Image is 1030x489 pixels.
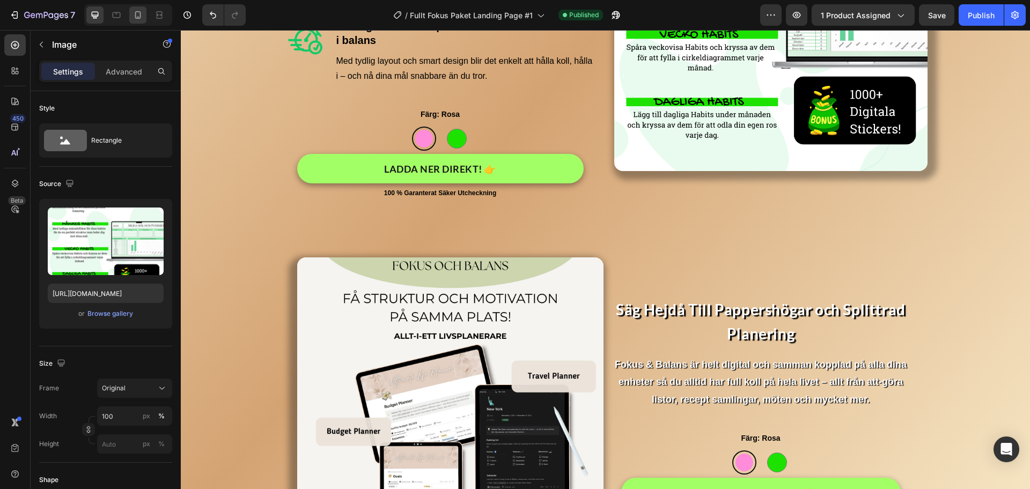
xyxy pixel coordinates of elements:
span: Fullt Fokus Paket Landing Page #1 [410,10,533,21]
button: 1 product assigned [812,4,915,26]
div: Size [39,357,68,371]
label: Width [39,411,57,421]
input: https://example.com/image.jpg [48,284,164,303]
p: Image [52,38,143,51]
div: % [158,411,165,421]
button: % [140,410,153,423]
button: LADDA NER DIREKT! 👉 [116,124,403,153]
button: Save [919,4,954,26]
div: % [158,439,165,449]
button: 7 [4,4,80,26]
div: Beta [8,196,26,205]
div: Open Intercom Messenger [994,436,1019,462]
div: Rectangle [91,128,157,153]
label: Height [39,439,59,449]
div: px [143,439,150,449]
legend: Färg: Rosa [239,77,280,92]
span: or [78,307,85,320]
input: px% [97,434,172,454]
p: Advanced [106,66,142,77]
div: Undo/Redo [202,4,246,26]
div: Browse gallery [87,309,133,318]
button: Browse gallery [87,308,134,319]
span: 1 product assigned [821,10,891,21]
div: 450 [10,114,26,123]
span: Published [569,10,599,20]
label: Frame [39,383,59,393]
span: Save [928,11,946,20]
div: LADDA NER DIREKT! 👉 [203,131,315,147]
button: Publish [959,4,1004,26]
button: px [155,410,168,423]
strong: Säg Hejdå Till Pappershögar och Splittrad Planering [435,270,725,313]
p: Settings [53,66,83,77]
span: Original [102,383,126,393]
p: Fokus & Balans är helt digital och samman kopplad på alla dina enheter så du alltid har full koll... [428,326,732,378]
div: px [143,411,150,421]
button: % [140,438,153,450]
button: Original [97,379,172,398]
img: preview-image [48,208,164,275]
legend: Färg: Rosa [559,401,600,416]
p: 7 [70,9,75,21]
p: 100 % Garanterat Säker Utcheckning [104,158,415,169]
div: Publish [968,10,995,21]
div: Shape [39,475,58,485]
iframe: Design area [181,30,1030,489]
button: px [155,438,168,450]
div: LADDA NER DIREKT! 👉 [524,455,636,470]
div: Style [39,103,55,113]
input: px% [97,406,172,426]
button: LADDA NER DIREKT! 👉 [440,448,720,477]
span: / [405,10,408,21]
p: Med tydlig layout och smart design blir det enkelt att hålla koll, hålla i – och nå dina mål snab... [156,24,415,55]
div: Source [39,177,76,191]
